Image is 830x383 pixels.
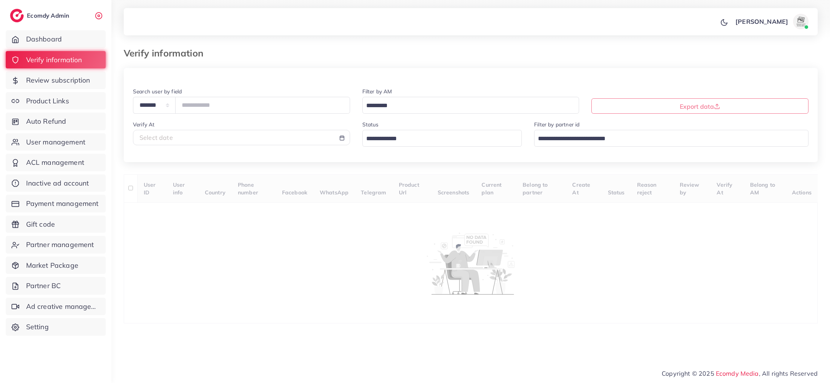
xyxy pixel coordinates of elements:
a: Ad creative management [6,298,106,315]
a: Partner BC [6,277,106,295]
a: Market Package [6,257,106,274]
a: Verify information [6,51,106,69]
span: Ad creative management [26,302,100,312]
h2: Ecomdy Admin [27,12,71,19]
span: Gift code [26,219,55,229]
span: Auto Refund [26,116,66,126]
input: Search for option [364,133,512,145]
label: Search user by field [133,88,182,95]
a: ACL management [6,154,106,171]
a: Payment management [6,195,106,212]
span: Copyright © 2025 [662,369,818,378]
a: [PERSON_NAME]avatar [731,14,812,29]
a: User management [6,133,106,151]
a: Gift code [6,216,106,233]
img: avatar [793,14,808,29]
a: Setting [6,318,106,336]
span: Review subscription [26,75,90,85]
span: ACL management [26,158,84,167]
span: Verify information [26,55,82,65]
h3: Verify information [124,48,209,59]
label: Verify At [133,121,154,128]
label: Filter by partner id [534,121,579,128]
div: Search for option [362,97,579,113]
a: logoEcomdy Admin [10,9,71,22]
span: Select date [139,134,173,141]
input: Search for option [535,133,798,145]
img: logo [10,9,24,22]
span: Dashboard [26,34,62,44]
a: Review subscription [6,71,106,89]
div: Search for option [534,130,808,146]
span: Partner BC [26,281,61,291]
span: Payment management [26,199,99,209]
span: , All rights Reserved [759,369,818,378]
span: Inactive ad account [26,178,89,188]
a: Partner management [6,236,106,254]
span: Product Links [26,96,69,106]
label: Filter by AM [362,88,392,95]
span: Market Package [26,260,78,270]
a: Auto Refund [6,113,106,130]
a: Inactive ad account [6,174,106,192]
div: Search for option [362,130,522,146]
a: Dashboard [6,30,106,48]
span: User management [26,137,85,147]
input: Search for option [364,100,569,112]
label: Status [362,121,379,128]
a: Product Links [6,92,106,110]
button: Export data [591,98,808,114]
span: Export data [680,103,720,110]
span: Partner management [26,240,94,250]
a: Ecomdy Media [716,370,759,377]
p: [PERSON_NAME] [735,17,788,26]
span: Setting [26,322,49,332]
